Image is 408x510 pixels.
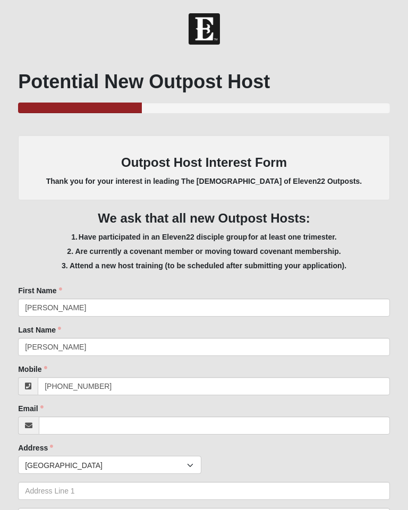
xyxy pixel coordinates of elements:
h3: We ask that all new Outpost Hosts: [18,211,390,226]
span: [GEOGRAPHIC_DATA] [25,456,187,474]
h5: 3. Attend a new host training (to be scheduled after submitting your application). [18,261,390,270]
label: Email [18,403,43,414]
input: Address Line 1 [18,482,390,500]
h5: Thank you for your interest in leading The [DEMOGRAPHIC_DATA] of Eleven22 Outposts. [29,177,379,186]
label: Mobile [18,364,47,375]
h3: Outpost Host Interest Form [29,155,379,171]
label: Last Name [18,325,61,335]
img: Church of Eleven22 Logo [189,13,220,45]
h5: 2. Are currently a covenant member or moving toward covenant membership. [18,247,390,256]
label: Address [18,443,53,453]
label: First Name [18,285,62,296]
h5: 1. Have participated in an Eleven22 disciple group for at least one trimester. [18,233,390,242]
h1: Potential New Outpost Host [18,70,390,93]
